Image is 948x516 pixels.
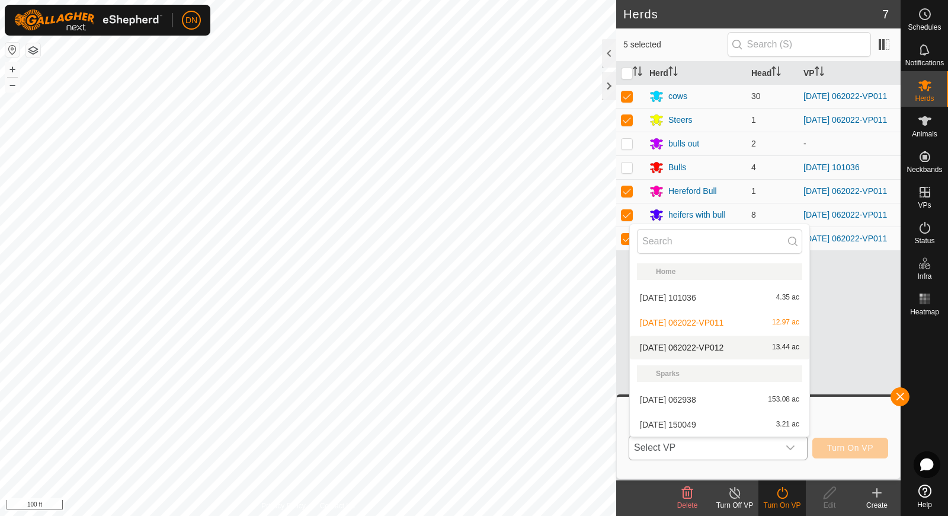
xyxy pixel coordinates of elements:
[803,115,887,125] a: [DATE] 062022-VP011
[747,62,799,85] th: Head
[668,209,726,221] div: heifers with bull
[882,5,889,23] span: 7
[630,259,809,437] ul: Option List
[907,166,942,173] span: Neckbands
[758,500,806,511] div: Turn On VP
[5,62,20,77] button: +
[815,68,824,78] p-sorticon: Activate to sort
[803,210,887,219] a: [DATE] 062022-VP011
[751,139,756,148] span: 2
[918,202,931,209] span: VPs
[803,186,887,196] a: [DATE] 062022-VP011
[772,318,799,327] span: 12.97 ac
[668,68,678,78] p-sorticon: Activate to sort
[5,78,20,92] button: –
[901,480,948,513] a: Help
[633,68,642,78] p-sorticon: Activate to sort
[914,237,934,244] span: Status
[630,311,809,335] li: 2025-08-12 062022-VP011
[917,273,931,280] span: Infra
[827,443,873,453] span: Turn On VP
[751,186,756,196] span: 1
[630,286,809,310] li: 2025-08-03 101036
[640,396,696,404] span: [DATE] 062938
[677,501,698,509] span: Delete
[640,294,696,302] span: [DATE] 101036
[776,294,799,302] span: 4.35 ac
[668,161,686,174] div: Bulls
[806,500,853,511] div: Edit
[26,43,40,58] button: Map Layers
[711,500,758,511] div: Turn Off VP
[623,39,728,51] span: 5 selected
[640,343,723,352] span: [DATE] 062022-VP012
[908,24,941,31] span: Schedules
[772,343,799,352] span: 13.44 ac
[629,436,779,460] span: Select VP
[799,132,901,155] td: -
[728,32,871,57] input: Search (S)
[623,7,882,21] h2: Herds
[637,229,802,254] input: Search
[853,500,901,511] div: Create
[630,336,809,359] li: 2025-08-12 062022-VP012
[640,421,696,429] span: [DATE] 150049
[803,91,887,101] a: [DATE] 062022-VP011
[751,115,756,125] span: 1
[910,308,939,316] span: Heatmap
[771,68,781,78] p-sorticon: Activate to sort
[751,163,756,172] span: 4
[185,14,197,27] span: DN
[646,268,793,275] div: Home
[751,91,761,101] span: 30
[668,90,687,103] div: cows
[645,62,747,85] th: Herd
[261,501,306,511] a: Privacy Policy
[751,210,756,219] span: 8
[799,62,901,85] th: VP
[915,95,934,102] span: Herds
[905,59,944,66] span: Notifications
[640,318,723,327] span: [DATE] 062022-VP011
[803,163,860,172] a: [DATE] 101036
[812,438,888,458] button: Turn On VP
[630,388,809,412] li: 2025-01-21 062938
[668,138,699,150] div: bulls out
[14,9,162,31] img: Gallagher Logo
[779,436,802,460] div: dropdown trigger
[630,413,809,437] li: 2025-01-30 150049
[5,43,20,57] button: Reset Map
[646,370,793,377] div: Sparks
[917,501,932,508] span: Help
[320,501,355,511] a: Contact Us
[803,234,887,243] a: [DATE] 062022-VP011
[776,421,799,429] span: 3.21 ac
[912,130,937,138] span: Animals
[668,185,717,198] div: Hereford Bull
[768,396,799,404] span: 153.08 ac
[668,114,692,126] div: Steers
